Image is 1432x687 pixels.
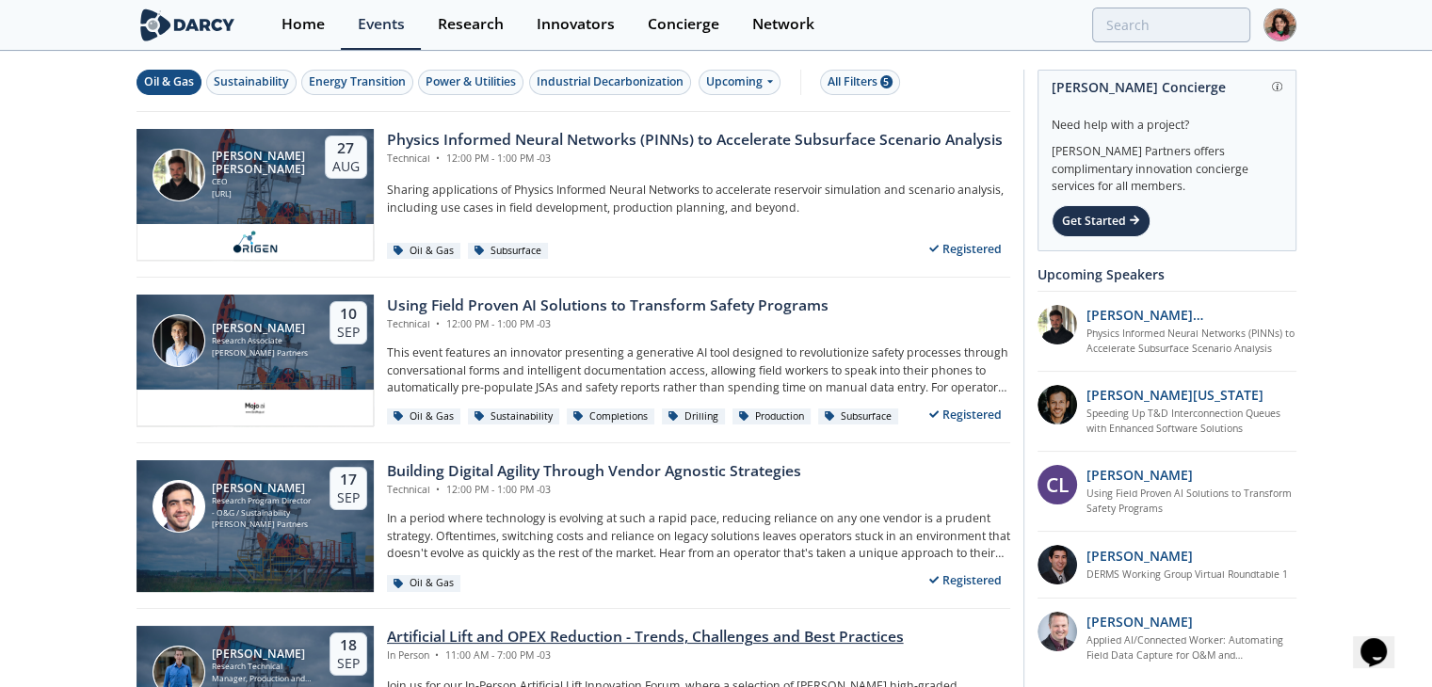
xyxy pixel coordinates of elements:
img: 47e0ea7c-5f2f-49e4-bf12-0fca942f69fc [1038,545,1077,584]
div: [PERSON_NAME] [PERSON_NAME] [212,150,308,176]
img: c99e3ca0-ae72-4bf9-a710-a645b1189d83 [243,396,266,419]
div: Oil & Gas [387,408,461,425]
input: Advanced Search [1092,8,1250,42]
div: Industrial Decarbonization [537,73,684,90]
div: Home [282,17,325,32]
button: Energy Transition [301,70,413,95]
img: 257d1208-f7de-4aa6-9675-f79dcebd2004 [1038,612,1077,651]
p: [PERSON_NAME] [1086,546,1193,566]
div: Power & Utilities [426,73,516,90]
div: [PERSON_NAME] Concierge [1052,71,1282,104]
p: This event features an innovator presenting a generative AI tool designed to revolutionize safety... [387,344,1010,396]
div: Registered [921,403,1010,426]
a: Using Field Proven AI Solutions to Transform Safety Programs [1086,487,1296,517]
div: Get Started [1052,205,1150,237]
div: Research Associate [212,335,308,347]
p: Sharing applications of Physics Informed Neural Networks to accelerate reservoir simulation and s... [387,182,1010,216]
p: [PERSON_NAME] [1086,612,1193,631]
div: Sustainability [214,73,289,90]
div: [PERSON_NAME] [212,647,313,661]
div: Technical 12:00 PM - 1:00 PM -03 [387,317,829,332]
div: 18 [337,636,360,655]
div: Drilling [662,408,726,425]
img: Sami Sultan [153,480,205,533]
div: Upcoming Speakers [1038,258,1296,291]
button: Power & Utilities [418,70,523,95]
div: [PERSON_NAME] Partners offers complimentary innovation concierge services for all members. [1052,134,1282,196]
div: Subsurface [818,408,899,425]
div: [PERSON_NAME] [212,322,308,335]
div: Concierge [648,17,719,32]
div: [PERSON_NAME] Partners [212,519,313,531]
div: Aug [332,158,360,175]
p: [PERSON_NAME] [PERSON_NAME] [1086,305,1296,325]
div: Research Program Director - O&G / Sustainability [212,495,313,519]
img: information.svg [1272,82,1282,92]
div: CL [1038,465,1077,504]
div: 17 [337,471,360,489]
div: Upcoming [699,70,780,95]
div: Completions [567,408,655,425]
div: Building Digital Agility Through Vendor Agnostic Strategies [387,460,801,483]
div: Production [732,408,812,425]
img: 1b183925-147f-4a47-82c9-16eeeed5003c [1038,385,1077,424]
div: [URL] [212,188,308,200]
span: • [432,648,442,662]
div: Technical 12:00 PM - 1:00 PM -03 [387,483,801,498]
span: • [433,483,443,496]
div: CEO [212,176,308,188]
button: Sustainability [206,70,297,95]
div: Innovators [537,17,615,32]
div: [PERSON_NAME] [212,482,313,495]
button: All Filters 5 [820,70,900,95]
img: 20112e9a-1f67-404a-878c-a26f1c79f5da [1038,305,1077,344]
div: Sep [337,489,360,506]
a: Ruben Rodriguez Torrado [PERSON_NAME] [PERSON_NAME] CEO [URL] 27 Aug Physics Informed Neural Netw... [137,129,1010,261]
p: [PERSON_NAME][US_STATE] [1086,385,1263,405]
p: In a period where technology is evolving at such a rapid pace, reducing reliance on any one vendo... [387,510,1010,562]
div: Registered [921,568,1010,592]
iframe: chat widget [1353,612,1413,668]
a: Sami Sultan [PERSON_NAME] Research Program Director - O&G / Sustainability [PERSON_NAME] Partners... [137,460,1010,592]
div: Registered [921,237,1010,261]
div: Sustainability [468,408,560,425]
img: logo-wide.svg [137,8,239,41]
button: Oil & Gas [137,70,201,95]
div: All Filters [828,73,893,90]
p: [PERSON_NAME] [1086,465,1193,485]
div: Oil & Gas [144,73,194,90]
div: Sep [337,324,360,341]
div: In Person 11:00 AM - 7:00 PM -03 [387,648,904,663]
img: origen.ai.png [227,231,282,253]
div: Research Technical Manager, Production and Sustainability [212,661,313,684]
div: Energy Transition [309,73,406,90]
div: Subsurface [468,243,549,260]
div: [PERSON_NAME] Partners [212,347,308,359]
div: Oil & Gas [387,575,461,592]
a: Applied AI/Connected Worker: Automating Field Data Capture for O&M and Construction [1086,633,1296,663]
div: Network [752,17,814,32]
div: Need help with a project? [1052,104,1282,134]
span: • [433,152,443,165]
div: Technical 12:00 PM - 1:00 PM -03 [387,152,1003,167]
a: Speeding Up T&D Interconnection Queues with Enhanced Software Solutions [1086,407,1296,437]
a: Physics Informed Neural Networks (PINNs) to Accelerate Subsurface Scenario Analysis [1086,327,1296,357]
div: Using Field Proven AI Solutions to Transform Safety Programs [387,295,829,317]
button: Industrial Decarbonization [529,70,691,95]
img: Profile [1263,8,1296,41]
div: 27 [332,139,360,158]
div: Oil & Gas [387,243,461,260]
span: 5 [880,75,893,88]
div: Artificial Lift and OPEX Reduction - Trends, Challenges and Best Practices [387,626,904,648]
div: Events [358,17,405,32]
a: Juan Mayol [PERSON_NAME] Research Associate [PERSON_NAME] Partners 10 Sep Using Field Proven AI S... [137,295,1010,426]
span: • [433,317,443,330]
div: 10 [337,305,360,324]
div: Research [438,17,504,32]
div: Sep [337,655,360,672]
div: Physics Informed Neural Networks (PINNs) to Accelerate Subsurface Scenario Analysis [387,129,1003,152]
img: Ruben Rodriguez Torrado [153,149,205,201]
img: Juan Mayol [153,314,205,367]
a: DERMS Working Group Virtual Roundtable 1 [1086,567,1288,583]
